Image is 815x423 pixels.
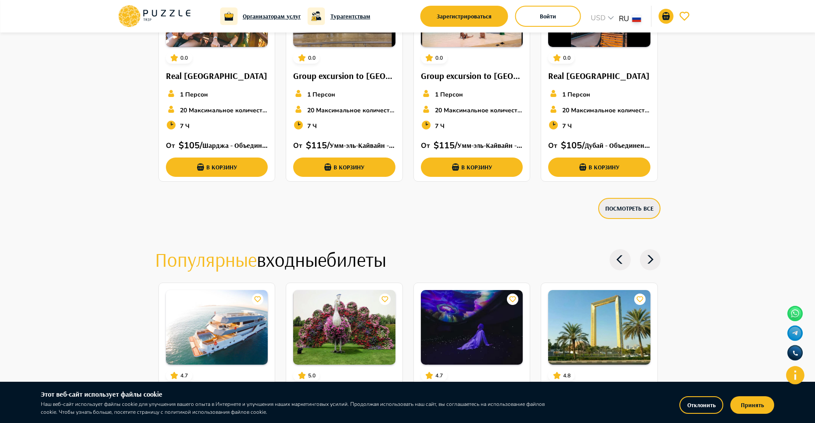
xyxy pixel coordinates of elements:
[166,69,268,83] h6: Real [GEOGRAPHIC_DATA]
[421,140,434,151] p: От
[551,52,563,64] button: card_icons
[585,140,650,151] h6: Дубай - Объединенные Арабские Эмираты
[166,140,179,151] p: От
[435,54,443,62] p: 0.0
[202,140,268,151] h6: Шарджа - Объединенные Арабские Эмираты
[180,90,208,99] p: 1 Персон
[311,139,327,152] p: 115
[420,6,508,27] button: Зарегистрироваться
[293,69,395,83] h6: Group excursion to [GEOGRAPHIC_DATA]
[435,122,445,131] p: 7 Ч
[582,139,585,152] p: /
[155,247,257,272] span: Популярные
[548,140,561,151] p: От
[659,9,674,24] button: notifications
[548,158,650,177] button: В корзину
[439,139,455,152] p: 115
[41,389,554,400] h6: Этот веб-сайт использует файлы cookie
[435,106,523,115] p: 20 Максимальное количество мест
[200,139,202,152] p: /
[293,290,395,365] img: PuzzleTrip
[180,54,188,62] p: 0.0
[293,140,306,151] p: От
[180,372,188,380] p: 4.7
[562,122,572,131] p: 7 Ч
[562,106,650,115] p: 20 Максимальное количество мест
[243,11,301,21] a: Организаторам услуг
[330,11,370,21] a: Турагентствам
[166,158,268,177] button: В корзину
[562,90,590,99] p: 1 Персон
[155,247,549,272] h4: входные билеты
[551,369,563,382] button: card_icons
[330,140,395,151] h6: Умм-эль-Кайвайн - Объединенные Арабские Эмираты
[561,139,566,152] p: $
[293,158,395,177] button: В корзину
[619,13,629,25] p: RU
[168,369,180,382] button: card_icons
[457,140,523,151] h6: Умм-эль-Кайвайн - Объединенные Арабские Эмираты
[308,372,316,380] p: 5.0
[179,139,184,152] p: $
[184,139,200,152] p: 105
[548,290,650,365] img: PuzzleTrip
[563,372,571,380] p: 4.8
[308,54,316,62] p: 0.0
[379,294,391,305] button: card_icons
[435,90,463,99] p: 1 Персон
[455,139,457,152] p: /
[423,52,435,64] button: card_icons
[421,158,523,177] button: В корзину
[632,15,641,22] img: lang
[307,90,335,99] p: 1 Персон
[434,139,439,152] p: $
[588,13,619,25] div: USD
[634,294,646,305] button: card_icons
[730,396,774,414] button: Принять
[180,122,190,131] p: 7 Ч
[166,290,268,365] img: PuzzleTrip
[180,106,268,115] p: 20 Максимальное количество мест
[515,6,581,27] button: Войти
[677,9,692,24] button: favorite
[307,122,317,131] p: 7 Ч
[423,369,435,382] button: card_icons
[306,139,311,152] p: $
[327,139,330,152] p: /
[296,52,308,64] button: card_icons
[563,54,571,62] p: 0.0
[421,290,523,365] img: PuzzleTrip
[507,294,518,305] button: card_icons
[168,52,180,64] button: card_icons
[548,69,650,83] h6: Real [GEOGRAPHIC_DATA]
[252,294,263,305] button: card_icons
[435,372,443,380] p: 4.7
[41,400,554,416] p: Наш веб-сайт использует файлы cookie для улучшения вашего опыта в Интернете и улучшения наших мар...
[679,396,723,414] button: Отклонить
[566,139,582,152] p: 105
[598,198,661,219] button: Посмотреть все
[296,369,308,382] button: card_icons
[307,106,395,115] p: 20 Максимальное количество мест
[421,69,523,83] h6: Group excursion to [GEOGRAPHIC_DATA]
